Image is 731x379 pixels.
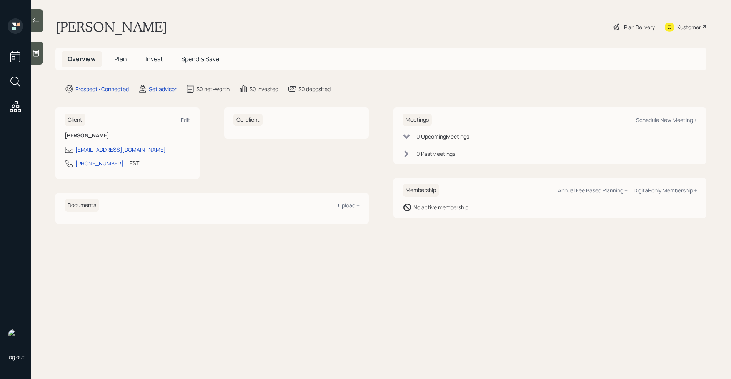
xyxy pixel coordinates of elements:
div: Set advisor [149,85,177,93]
h6: Membership [403,184,439,197]
div: EST [130,159,139,167]
div: Annual Fee Based Planning + [558,187,628,194]
div: Edit [181,116,190,124]
div: Schedule New Meeting + [636,116,697,124]
div: $0 invested [250,85,278,93]
div: Upload + [338,202,360,209]
div: Prospect · Connected [75,85,129,93]
div: Log out [6,353,25,361]
div: [EMAIL_ADDRESS][DOMAIN_NAME] [75,145,166,154]
div: $0 deposited [298,85,331,93]
h6: Documents [65,199,99,212]
div: $0 net-worth [196,85,230,93]
h6: Meetings [403,114,432,126]
h6: [PERSON_NAME] [65,132,190,139]
div: Digital-only Membership + [634,187,697,194]
h1: [PERSON_NAME] [55,18,167,35]
span: Invest [145,55,163,63]
h6: Client [65,114,85,126]
div: 0 Past Meeting s [416,150,455,158]
span: Overview [68,55,96,63]
h6: Co-client [233,114,263,126]
div: Kustomer [677,23,701,31]
div: 0 Upcoming Meeting s [416,132,469,140]
div: Plan Delivery [624,23,655,31]
span: Plan [114,55,127,63]
span: Spend & Save [181,55,219,63]
img: retirable_logo.png [8,329,23,344]
div: No active membership [413,203,468,211]
div: [PHONE_NUMBER] [75,159,123,167]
